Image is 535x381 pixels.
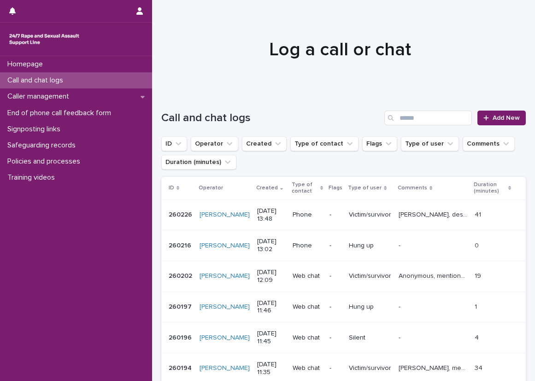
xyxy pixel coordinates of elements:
p: Zoe, described experiencing sexual violence, explored feelings and operator gave emotional suppor... [399,209,469,219]
p: - [329,334,341,342]
p: 260216 [169,240,193,250]
a: [PERSON_NAME] [200,364,250,372]
p: Victim/survivor [349,364,391,372]
tr: 260226260226 [PERSON_NAME] [DATE] 13:48Phone-Victim/survivor[PERSON_NAME], described experiencing... [161,199,526,230]
button: Type of contact [290,136,359,151]
p: ID [169,183,174,193]
p: Operator [199,183,223,193]
p: 19 [475,270,483,280]
button: ID [161,136,187,151]
button: Operator [191,136,238,151]
p: Created [256,183,278,193]
p: Victim/survivor [349,272,391,280]
h1: Log a call or chat [161,39,519,61]
button: Type of user [401,136,459,151]
p: Caller management [4,92,76,101]
p: Phone [293,211,322,219]
p: 41 [475,209,483,219]
a: [PERSON_NAME] [200,334,250,342]
input: Search [384,111,472,125]
p: Phone [293,242,322,250]
button: Flags [362,136,397,151]
p: - [329,303,341,311]
p: [DATE] 11:46 [257,299,285,315]
p: 0 [475,240,481,250]
p: Hung up [349,303,391,311]
p: [DATE] 13:02 [257,238,285,253]
p: Anonymous, mentioned experiencing sexual violence and talked about the impacts, explored feelings... [399,270,469,280]
p: 260194 [169,363,194,372]
p: Signposting links [4,125,68,134]
a: [PERSON_NAME] [200,242,250,250]
p: Comments [398,183,427,193]
a: [PERSON_NAME] [200,211,250,219]
p: 34 [475,363,484,372]
img: rhQMoQhaT3yELyF149Cw [7,30,81,48]
p: Web chat [293,364,322,372]
tr: 260197260197 [PERSON_NAME] [DATE] 11:46Web chat-Hung up-- 11 [161,292,526,322]
p: Safeguarding records [4,141,83,150]
h1: Call and chat logs [161,111,381,125]
p: [DATE] 12:09 [257,269,285,284]
a: [PERSON_NAME] [200,303,250,311]
button: Duration (minutes) [161,155,236,170]
p: - [329,364,341,372]
p: Training videos [4,173,62,182]
p: 260226 [169,209,194,219]
p: [DATE] 11:35 [257,361,285,376]
p: 260202 [169,270,194,280]
p: Silent [349,334,391,342]
p: Hung up [349,242,391,250]
p: Type of contact [292,180,318,197]
p: Web chat [293,303,322,311]
p: End of phone call feedback form [4,109,118,117]
p: - [329,272,341,280]
p: 4 [475,332,481,342]
p: - [329,211,341,219]
p: Policies and processes [4,157,88,166]
p: Homepage [4,60,50,69]
p: Type of user [348,183,382,193]
p: Flags [329,183,342,193]
p: - [399,301,402,311]
p: Victim/survivor [349,211,391,219]
tr: 260216260216 [PERSON_NAME] [DATE] 13:02Phone-Hung up-- 00 [161,230,526,261]
tr: 260202260202 [PERSON_NAME] [DATE] 12:09Web chat-Victim/survivorAnonymous, mentioned experiencing ... [161,261,526,292]
button: Comments [463,136,515,151]
p: [DATE] 13:48 [257,207,285,223]
p: 1 [475,301,479,311]
p: 260196 [169,332,194,342]
p: - [399,332,402,342]
a: Add New [477,111,526,125]
tr: 260196260196 [PERSON_NAME] [DATE] 11:45Web chat-Silent-- 44 [161,322,526,353]
p: 260197 [169,301,194,311]
a: [PERSON_NAME] [200,272,250,280]
p: Call and chat logs [4,76,71,85]
p: Amy, mentioned experiencing sexual violence and talked about the impacts, mentioned reporting, ex... [399,363,469,372]
button: Created [242,136,287,151]
p: - [399,240,402,250]
span: Add New [493,115,520,121]
p: Duration (minutes) [474,180,506,197]
p: Web chat [293,334,322,342]
p: [DATE] 11:45 [257,330,285,346]
p: - [329,242,341,250]
p: Web chat [293,272,322,280]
